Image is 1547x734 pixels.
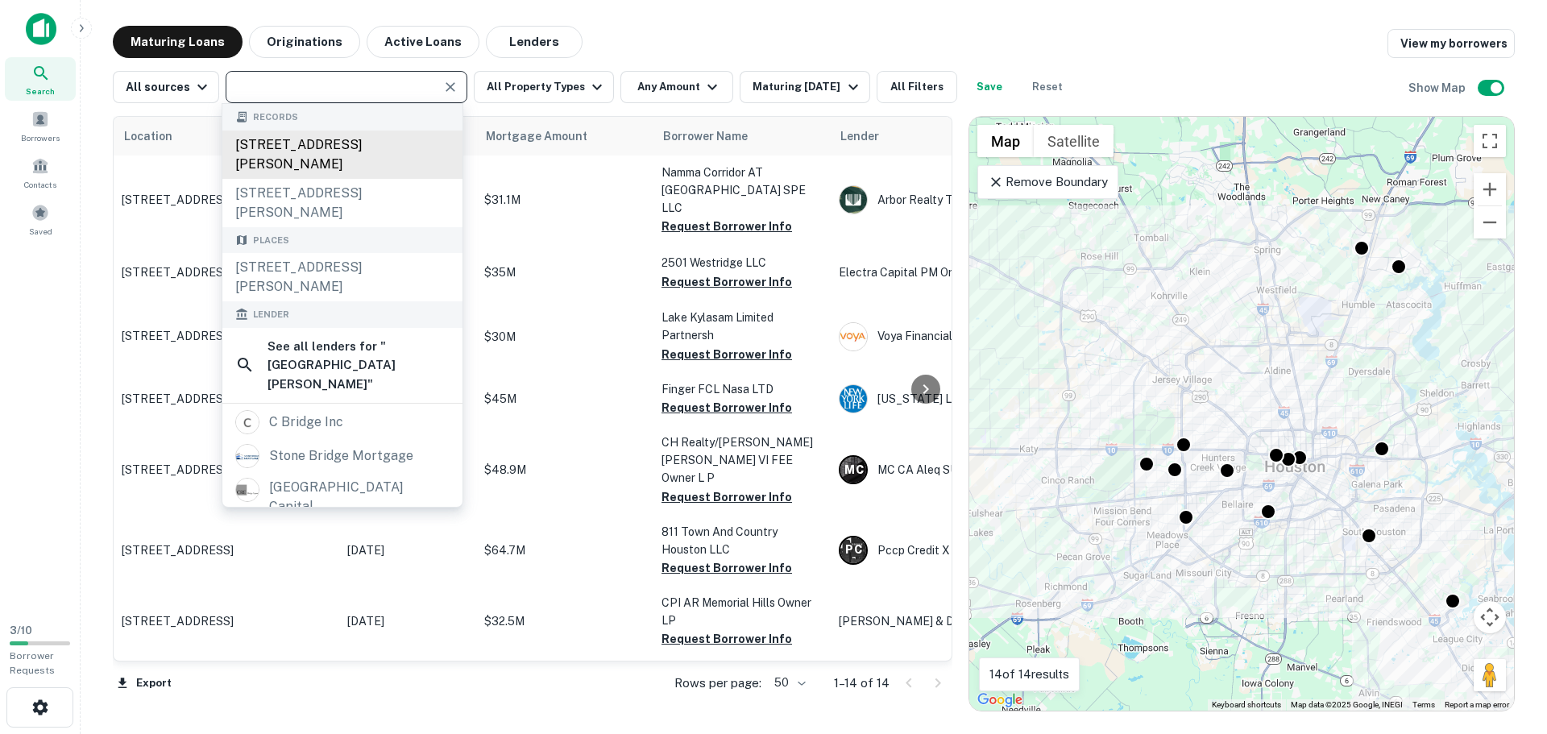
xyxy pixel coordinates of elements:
span: Saved [29,225,52,238]
button: Save your search to get updates of matches that match your search criteria. [964,71,1015,103]
button: Keyboard shortcuts [1212,699,1281,711]
button: Maturing Loans [113,26,243,58]
p: [DATE] [347,541,468,559]
th: Location [114,117,339,156]
a: Terms [1412,700,1435,709]
img: cbridgeloan.com.png [236,411,259,433]
p: M C [844,462,863,479]
p: CPI AR Memorial Hills Owner LP [662,594,823,629]
span: Location [123,126,172,146]
p: Namma Corridor AT [GEOGRAPHIC_DATA] SPE LLC [662,164,823,217]
p: 2501 Westridge LLC [662,254,823,272]
button: Show satellite imagery [1034,125,1114,157]
p: $32.5M [484,612,645,630]
div: Contacts [5,151,76,194]
button: Map camera controls [1474,601,1506,633]
p: 811 Town And Country Houston LLC [662,523,823,558]
p: [STREET_ADDRESS] [122,543,331,558]
button: Maturing [DATE] [740,71,869,103]
button: All Filters [877,71,957,103]
h6: See all lenders for " [GEOGRAPHIC_DATA][PERSON_NAME] " [268,337,450,394]
p: $35M [484,263,645,281]
button: All Property Types [474,71,614,103]
p: $30M [484,328,645,346]
div: MC CA Aleq SUB Trust [839,455,1080,484]
span: Lender [253,308,289,321]
img: picture [840,385,867,413]
a: View my borrowers [1387,29,1515,58]
div: [STREET_ADDRESS][PERSON_NAME] [222,179,462,227]
p: [STREET_ADDRESS][PERSON_NAME] [122,329,331,343]
span: Map data ©2025 Google, INEGI [1291,700,1403,709]
a: stone bridge mortgage [222,439,462,473]
p: 14 of 14 results [989,665,1069,684]
div: [STREET_ADDRESS][PERSON_NAME] [222,253,462,301]
button: Request Borrower Info [662,398,792,417]
button: All sources [113,71,219,103]
p: [STREET_ADDRESS] [122,392,331,406]
img: picture [236,479,259,501]
img: picture [840,186,867,214]
button: Request Borrower Info [662,217,792,236]
div: stone bridge mortgage [269,444,413,468]
button: Toggle fullscreen view [1474,125,1506,157]
th: Mortgage Amount [476,117,653,156]
button: Request Borrower Info [662,487,792,507]
p: Electra Capital PM Originator INC [839,263,1080,281]
button: Request Borrower Info [662,629,792,649]
a: Open this area in Google Maps (opens a new window) [973,690,1026,711]
span: Contacts [24,178,56,191]
div: Saved [5,197,76,241]
button: Originations [249,26,360,58]
p: Rows per page: [674,674,761,693]
div: Arbor Realty Trust [839,185,1080,214]
p: [STREET_ADDRESS][PERSON_NAME] [122,193,331,207]
span: Search [26,85,55,97]
button: Any Amount [620,71,733,103]
img: picture [236,445,259,467]
button: Request Borrower Info [662,272,792,292]
p: P C [845,541,861,558]
h6: Show Map [1408,79,1468,97]
button: Active Loans [367,26,479,58]
span: Lender [840,126,879,146]
span: Borrowers [21,131,60,144]
p: Lake Kylasam Limited Partnersh [662,309,823,344]
p: [STREET_ADDRESS] [122,265,331,280]
div: 50 [768,671,808,695]
span: Borrower Name [663,126,748,146]
div: [GEOGRAPHIC_DATA] capital [269,478,450,516]
a: Borrowers [5,104,76,147]
p: Finger FCL Nasa LTD [662,380,823,398]
p: $45M [484,390,645,408]
button: Clear [439,76,462,98]
span: Places [253,234,289,247]
p: [PERSON_NAME] & Dunlop LLC [839,612,1080,630]
p: $48.9M [484,461,645,479]
iframe: Chat Widget [1466,605,1547,682]
a: Report a map error [1445,700,1509,709]
div: 0 0 [969,117,1514,711]
div: Voya Financial [839,322,1080,351]
span: Borrower Requests [10,650,55,676]
img: Google [973,690,1026,711]
button: Zoom in [1474,173,1506,205]
button: Request Borrower Info [662,345,792,364]
a: Search [5,57,76,101]
p: 1–14 of 14 [834,674,890,693]
button: Request Borrower Info [662,558,792,578]
p: [DATE] [347,612,468,630]
div: Pccp Credit X Reit-sub Holdco [839,536,1080,565]
div: Maturing [DATE] [753,77,862,97]
span: 3 / 10 [10,624,32,637]
th: Borrower Name [653,117,831,156]
button: Export [113,671,176,695]
p: [STREET_ADDRESS][US_STATE] [122,462,331,477]
img: picture [840,323,867,350]
span: Mortgage Amount [486,126,608,146]
p: Remove Boundary [988,172,1108,192]
th: Lender [831,117,1089,156]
